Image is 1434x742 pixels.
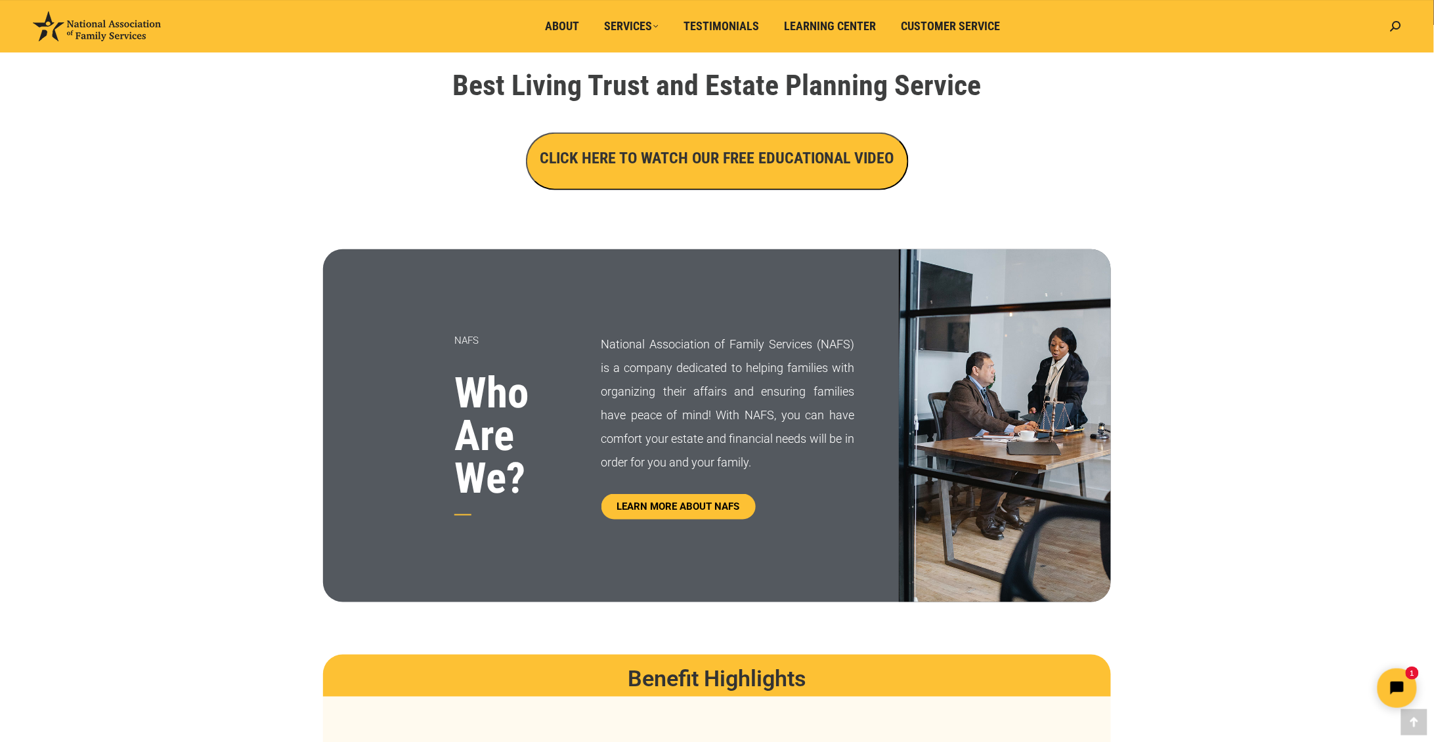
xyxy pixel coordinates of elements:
img: Family Trust Services [899,249,1111,602]
a: About [536,14,588,39]
p: National Association of Family Services (NAFS) is a company dedicated to helping families with or... [601,333,854,474]
img: National Association of Family Services [33,11,161,41]
a: LEARN MORE ABOUT NAFS [601,494,756,520]
span: Learning Center [784,19,876,33]
span: About [545,19,579,33]
h3: Who Are We? [454,372,569,500]
a: Customer Service [892,14,1009,39]
button: CLICK HERE TO WATCH OUR FREE EDUCATIONAL VIDEO [526,133,909,190]
a: CLICK HERE TO WATCH OUR FREE EDUCATIONAL VIDEO [526,152,909,166]
span: Customer Service [901,19,1000,33]
h3: CLICK HERE TO WATCH OUR FREE EDUCATIONAL VIDEO [540,147,894,169]
span: Services [604,19,659,33]
a: Testimonials [674,14,768,39]
p: NAFS [454,329,569,352]
h2: Benefit Highlights [349,668,1085,690]
span: LEARN MORE ABOUT NAFS [617,502,740,512]
span: Testimonials [684,19,759,33]
h1: Best Living Trust and Estate Planning Service [349,71,1085,100]
iframe: Tidio Chat [1202,657,1428,719]
a: Learning Center [775,14,885,39]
